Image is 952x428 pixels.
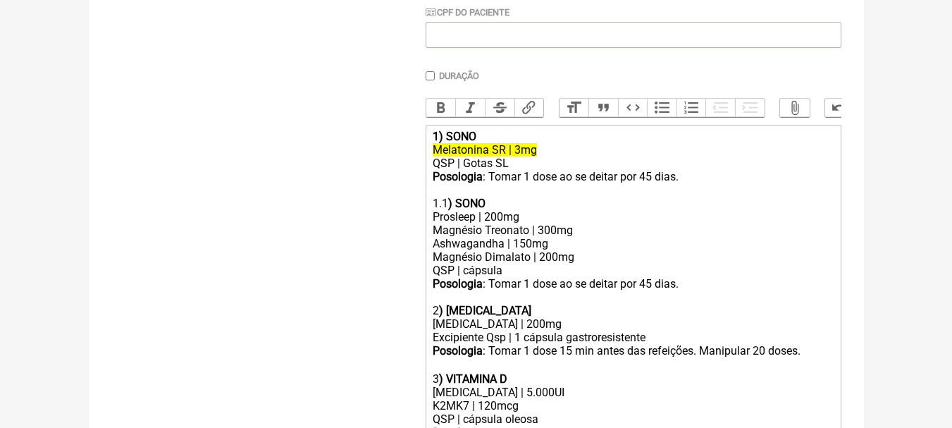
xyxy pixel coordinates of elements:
[439,71,479,81] label: Duração
[433,372,833,386] div: 3
[433,224,833,250] div: Magnésio Treonato | 300mg Ashwagandha | 150mg
[560,99,589,117] button: Heading
[676,99,706,117] button: Numbers
[433,291,833,317] div: 2
[426,99,456,117] button: Bold
[588,99,618,117] button: Quote
[433,277,833,291] div: : Tomar 1 dose ao se deitar por 45 dias.
[485,99,514,117] button: Strikethrough
[426,7,510,18] label: CPF do Paciente
[433,170,833,224] div: : Tomar 1 dose ao se deitar por 45 dias. 1.1 Prosleep | 200mg
[433,386,833,399] div: [MEDICAL_DATA] | 5.000UI
[433,344,483,357] strong: Posologia
[433,250,833,277] div: Magnésio Dimalato | 200mg QSP | cápsula
[735,99,765,117] button: Increase Level
[433,399,833,412] div: K2MK7 | 120mcg
[433,130,476,143] strong: 1) SONO
[433,170,483,183] strong: Posologia
[433,412,833,426] div: QSP | cápsula oleosa
[825,99,855,117] button: Undo
[433,143,537,157] del: Melatonina SR | 3mg
[439,372,507,386] strong: ) VITAMINA D
[780,99,810,117] button: Attach Files
[647,99,676,117] button: Bullets
[705,99,735,117] button: Decrease Level
[433,331,833,344] div: Excipiente Qsp | 1 cápsula gastroresistente
[455,99,485,117] button: Italic
[433,157,833,170] div: QSP | Gotas SL
[448,197,486,210] strong: ) SONO
[618,99,648,117] button: Code
[433,277,483,291] strong: Posologia
[514,99,544,117] button: Link
[433,317,833,331] div: [MEDICAL_DATA] | 200mg
[433,344,833,372] div: : Tomar 1 dose 15 min antes das refeições. Manipular 20 doses. ㅤ
[439,304,531,317] strong: ) [MEDICAL_DATA]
